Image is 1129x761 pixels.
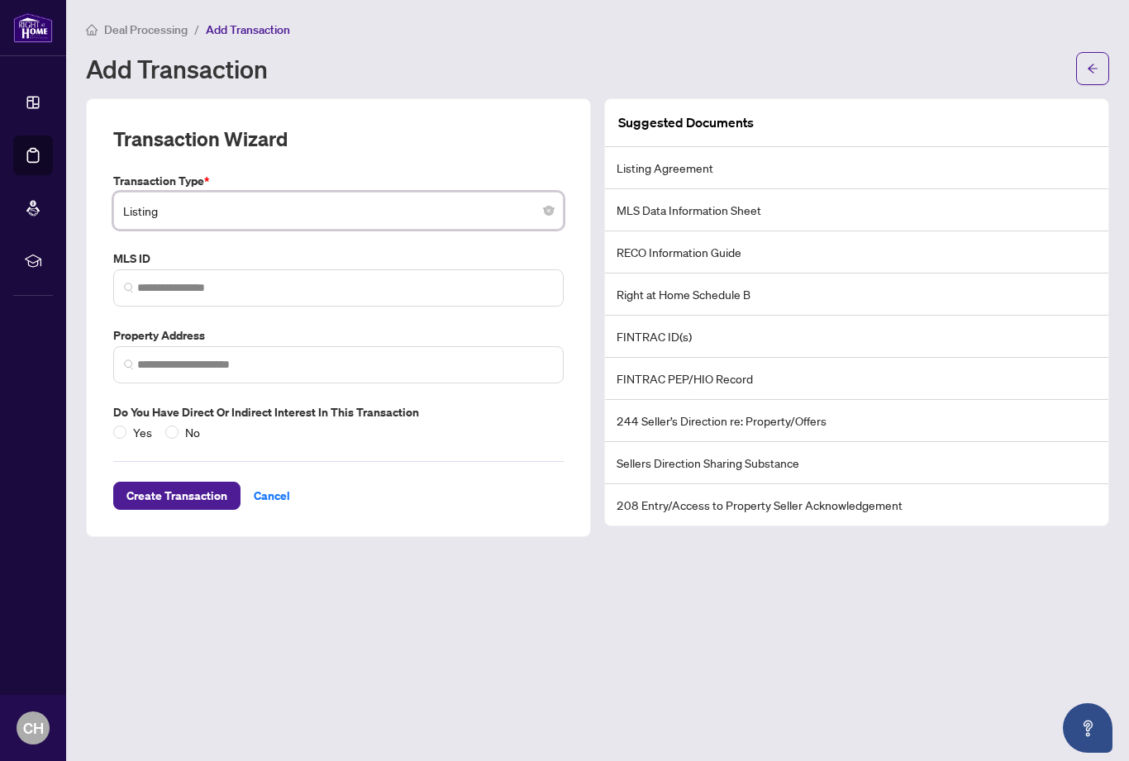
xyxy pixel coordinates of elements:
li: MLS Data Information Sheet [605,189,1108,231]
button: Create Transaction [113,482,241,510]
li: RECO Information Guide [605,231,1108,273]
li: FINTRAC PEP/HIO Record [605,358,1108,400]
label: Property Address [113,326,564,345]
li: 208 Entry/Access to Property Seller Acknowledgement [605,484,1108,526]
span: home [86,24,98,36]
span: Listing [123,195,554,226]
li: FINTRAC ID(s) [605,316,1108,358]
li: Right at Home Schedule B [605,273,1108,316]
img: logo [13,12,53,43]
label: Do you have direct or indirect interest in this transaction [113,403,564,421]
span: Cancel [254,483,290,509]
article: Suggested Documents [618,112,754,133]
img: search_icon [124,283,134,293]
li: Listing Agreement [605,147,1108,189]
button: Cancel [241,482,303,510]
h2: Transaction Wizard [113,126,288,152]
li: / [194,20,199,39]
li: 244 Seller’s Direction re: Property/Offers [605,400,1108,442]
span: Create Transaction [126,483,227,509]
button: Open asap [1063,703,1112,753]
img: search_icon [124,359,134,369]
li: Sellers Direction Sharing Substance [605,442,1108,484]
span: Yes [126,423,159,441]
span: No [179,423,207,441]
span: close-circle [544,206,554,216]
span: Deal Processing [104,22,188,37]
label: Transaction Type [113,172,564,190]
label: MLS ID [113,250,564,268]
span: CH [23,716,44,740]
span: Add Transaction [206,22,290,37]
span: arrow-left [1087,63,1098,74]
h1: Add Transaction [86,55,268,82]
